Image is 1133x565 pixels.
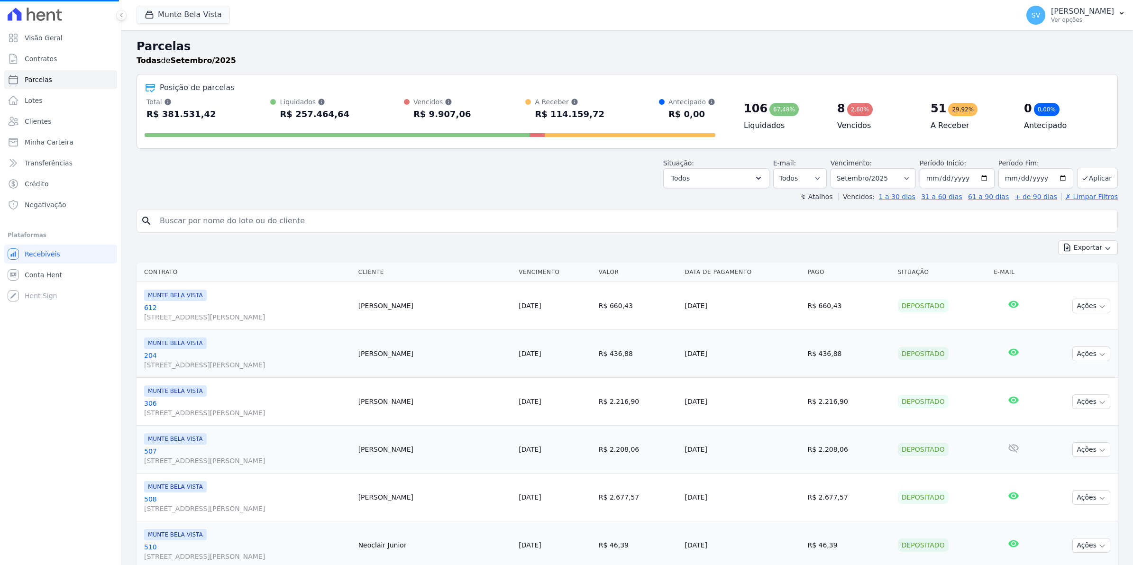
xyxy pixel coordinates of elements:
[1072,346,1110,361] button: Ações
[595,474,681,521] td: R$ 2.677,57
[4,154,117,173] a: Transferências
[1072,538,1110,553] button: Ações
[804,474,894,521] td: R$ 2.677,57
[25,75,52,84] span: Parcelas
[519,446,541,453] a: [DATE]
[921,193,962,200] a: 31 a 60 dias
[144,481,207,492] span: MUNTE BELA VISTA
[4,91,117,110] a: Lotes
[1024,101,1032,116] div: 0
[25,33,63,43] span: Visão Geral
[519,493,541,501] a: [DATE]
[1024,120,1102,131] h4: Antecipado
[137,55,236,66] p: de
[154,211,1114,230] input: Buscar por nome do lote ou do cliente
[898,347,949,360] div: Depositado
[931,101,946,116] div: 51
[25,117,51,126] span: Clientes
[595,282,681,330] td: R$ 660,43
[144,447,351,465] a: 507[STREET_ADDRESS][PERSON_NAME]
[355,330,515,378] td: [PERSON_NAME]
[25,249,60,259] span: Recebíveis
[144,408,351,418] span: [STREET_ADDRESS][PERSON_NAME]
[137,263,355,282] th: Contrato
[25,137,73,147] span: Minha Carteira
[595,378,681,426] td: R$ 2.216,90
[894,263,990,282] th: Situação
[681,263,804,282] th: Data de Pagamento
[144,552,351,561] span: [STREET_ADDRESS][PERSON_NAME]
[144,399,351,418] a: 306[STREET_ADDRESS][PERSON_NAME]
[25,179,49,189] span: Crédito
[773,159,796,167] label: E-mail:
[144,542,351,561] a: 510[STREET_ADDRESS][PERSON_NAME]
[920,159,966,167] label: Período Inicío:
[681,426,804,474] td: [DATE]
[804,426,894,474] td: R$ 2.208,06
[25,158,73,168] span: Transferências
[280,97,349,107] div: Liquidados
[4,28,117,47] a: Visão Geral
[4,265,117,284] a: Conta Hent
[519,302,541,310] a: [DATE]
[25,200,66,210] span: Negativação
[831,159,872,167] label: Vencimento:
[413,97,471,107] div: Vencidos
[280,107,349,122] div: R$ 257.464,64
[804,330,894,378] td: R$ 436,88
[804,282,894,330] td: R$ 660,43
[1058,240,1118,255] button: Exportar
[898,538,949,552] div: Depositado
[681,474,804,521] td: [DATE]
[1061,193,1118,200] a: ✗ Limpar Filtros
[355,378,515,426] td: [PERSON_NAME]
[898,443,949,456] div: Depositado
[4,112,117,131] a: Clientes
[595,263,681,282] th: Valor
[1051,7,1114,16] p: [PERSON_NAME]
[355,263,515,282] th: Cliente
[535,107,604,122] div: R$ 114.159,72
[137,56,161,65] strong: Todas
[681,330,804,378] td: [DATE]
[4,195,117,214] a: Negativação
[998,158,1073,168] label: Período Fim:
[744,101,768,116] div: 106
[355,474,515,521] td: [PERSON_NAME]
[681,282,804,330] td: [DATE]
[144,385,207,397] span: MUNTE BELA VISTA
[804,378,894,426] td: R$ 2.216,90
[160,82,235,93] div: Posição de parcelas
[25,270,62,280] span: Conta Hent
[1072,442,1110,457] button: Ações
[800,193,832,200] label: ↯ Atalhos
[948,103,978,116] div: 29,92%
[1072,394,1110,409] button: Ações
[1034,103,1060,116] div: 0,00%
[898,491,949,504] div: Depositado
[4,245,117,264] a: Recebíveis
[1051,16,1114,24] p: Ver opções
[595,426,681,474] td: R$ 2.208,06
[146,97,216,107] div: Total
[595,330,681,378] td: R$ 436,88
[671,173,690,184] span: Todos
[744,120,822,131] h4: Liquidados
[144,456,351,465] span: [STREET_ADDRESS][PERSON_NAME]
[144,360,351,370] span: [STREET_ADDRESS][PERSON_NAME]
[519,398,541,405] a: [DATE]
[535,97,604,107] div: A Receber
[355,282,515,330] td: [PERSON_NAME]
[515,263,595,282] th: Vencimento
[1015,193,1057,200] a: + de 90 dias
[898,395,949,408] div: Depositado
[4,133,117,152] a: Minha Carteira
[355,426,515,474] td: [PERSON_NAME]
[837,101,845,116] div: 8
[146,107,216,122] div: R$ 381.531,42
[137,38,1118,55] h2: Parcelas
[144,337,207,349] span: MUNTE BELA VISTA
[4,70,117,89] a: Parcelas
[879,193,915,200] a: 1 a 30 dias
[144,303,351,322] a: 612[STREET_ADDRESS][PERSON_NAME]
